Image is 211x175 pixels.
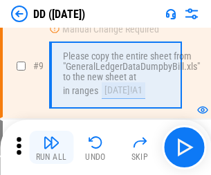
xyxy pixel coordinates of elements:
[43,134,59,151] img: Run All
[165,8,176,19] img: Support
[131,153,149,161] div: Skip
[85,153,106,161] div: Undo
[73,131,118,164] button: Undo
[63,51,200,82] div: Please copy the entire sheet from "GeneralLedgerDataDumpbyBill.xls" to the new sheet at
[33,8,85,21] div: DD ([DATE])
[62,24,159,35] div: Manual Change Required
[87,134,104,151] img: Undo
[173,136,195,158] img: Main button
[183,6,200,22] img: Settings menu
[29,131,73,164] button: Run All
[102,82,145,99] div: [DATE]!A1
[33,60,44,71] span: # 9
[11,6,28,22] img: Back
[36,153,67,161] div: Run All
[63,86,98,96] div: in ranges
[131,134,148,151] img: Skip
[118,131,162,164] button: Skip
